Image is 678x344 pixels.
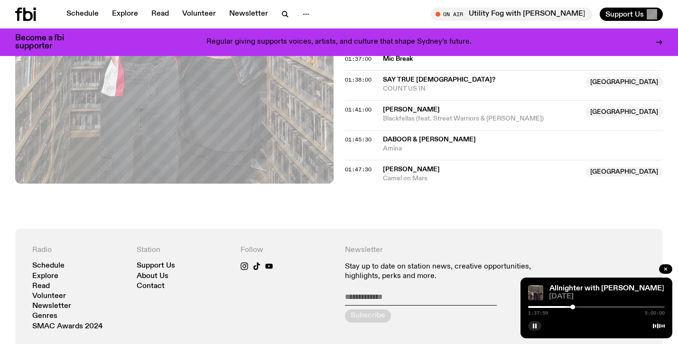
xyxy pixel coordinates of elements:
[137,246,230,255] h4: Station
[345,262,542,280] p: Stay up to date on station news, creative opportunities, highlights, perks and more.
[345,246,542,255] h4: Newsletter
[585,107,663,117] span: [GEOGRAPHIC_DATA]
[383,55,658,64] span: Mic Break
[383,106,440,113] span: [PERSON_NAME]
[431,8,592,21] button: On AirUtility Fog with [PERSON_NAME]
[223,8,274,21] a: Newsletter
[137,273,168,280] a: About Us
[383,84,580,93] span: COUNT US IN
[345,76,372,84] span: 01:38:00
[206,38,472,46] p: Regular giving supports voices, artists, and culture that shape Sydney’s future.
[528,311,548,316] span: 1:37:59
[383,144,663,153] span: Amina
[383,136,476,143] span: Daboor & [PERSON_NAME]
[605,10,644,19] span: Support Us
[61,8,104,21] a: Schedule
[345,55,372,63] span: 01:37:00
[32,323,103,330] a: SMAC Awards 2024
[32,283,50,290] a: Read
[345,166,372,173] span: 01:47:30
[32,313,57,320] a: Genres
[345,309,391,323] button: Subscribe
[345,167,372,172] button: 01:47:30
[32,246,125,255] h4: Radio
[383,174,580,183] span: Camel on Mars
[383,76,495,83] span: Say True [DEMOGRAPHIC_DATA]?
[345,106,372,113] span: 01:41:00
[383,166,440,173] span: [PERSON_NAME]
[345,56,372,62] button: 01:37:00
[345,107,372,112] button: 01:41:00
[137,262,175,270] a: Support Us
[345,77,372,83] button: 01:38:00
[585,77,663,87] span: [GEOGRAPHIC_DATA]
[137,283,165,290] a: Contact
[146,8,175,21] a: Read
[549,293,665,300] span: [DATE]
[176,8,222,21] a: Volunteer
[585,167,663,177] span: [GEOGRAPHIC_DATA]
[241,246,334,255] h4: Follow
[15,34,76,50] h3: Become a fbi supporter
[645,311,665,316] span: 5:00:00
[345,136,372,143] span: 01:45:30
[32,303,71,310] a: Newsletter
[32,262,65,270] a: Schedule
[600,8,663,21] button: Support Us
[106,8,144,21] a: Explore
[32,293,66,300] a: Volunteer
[345,137,372,142] button: 01:45:30
[383,114,580,123] span: Blackfellas (feat. Street Warriors & [PERSON_NAME])
[32,273,58,280] a: Explore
